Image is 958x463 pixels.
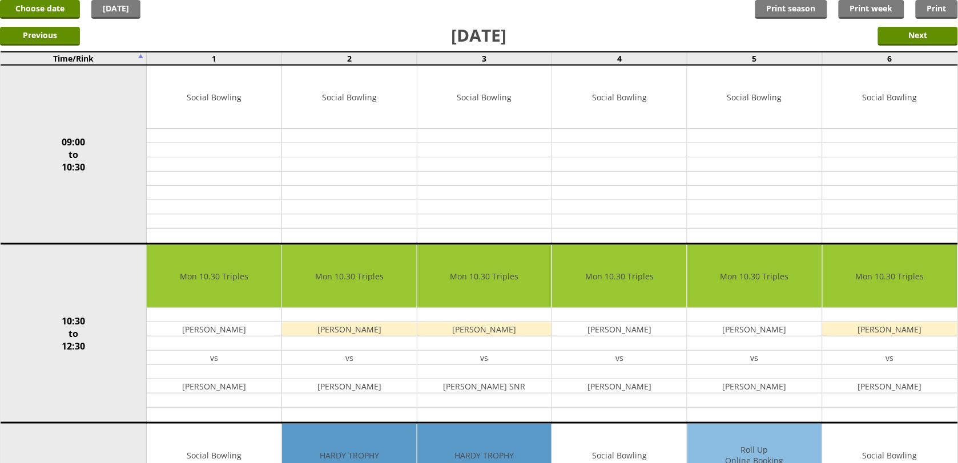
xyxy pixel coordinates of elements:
td: Mon 10.30 Triples [552,245,687,308]
td: Mon 10.30 Triples [147,245,281,308]
td: vs [687,351,822,365]
td: [PERSON_NAME] [823,379,957,393]
td: vs [147,351,281,365]
td: Time/Rink [1,52,147,65]
td: Mon 10.30 Triples [823,245,957,308]
td: 4 [552,52,687,65]
td: vs [552,351,687,365]
td: [PERSON_NAME] [282,322,417,336]
td: [PERSON_NAME] [687,379,822,393]
td: vs [417,351,552,365]
td: vs [282,351,417,365]
td: Mon 10.30 Triples [687,245,822,308]
td: 1 [147,52,282,65]
td: [PERSON_NAME] [147,379,281,393]
td: Social Bowling [552,66,687,129]
td: 09:00 to 10:30 [1,65,147,244]
td: 3 [417,52,552,65]
td: Social Bowling [282,66,417,129]
td: Social Bowling [687,66,822,129]
td: 5 [687,52,823,65]
td: [PERSON_NAME] [552,322,687,336]
td: [PERSON_NAME] SNR [417,379,552,393]
input: Next [878,27,958,46]
td: [PERSON_NAME] [687,322,822,336]
td: Social Bowling [823,66,957,129]
td: 10:30 to 12:30 [1,244,147,423]
td: 2 [282,52,417,65]
td: [PERSON_NAME] [147,322,281,336]
td: 6 [822,52,957,65]
td: Mon 10.30 Triples [282,245,417,308]
td: [PERSON_NAME] [417,322,552,336]
td: Social Bowling [147,66,281,129]
td: [PERSON_NAME] [552,379,687,393]
td: vs [823,351,957,365]
td: [PERSON_NAME] [282,379,417,393]
td: Mon 10.30 Triples [417,245,552,308]
td: Social Bowling [417,66,552,129]
td: [PERSON_NAME] [823,322,957,336]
